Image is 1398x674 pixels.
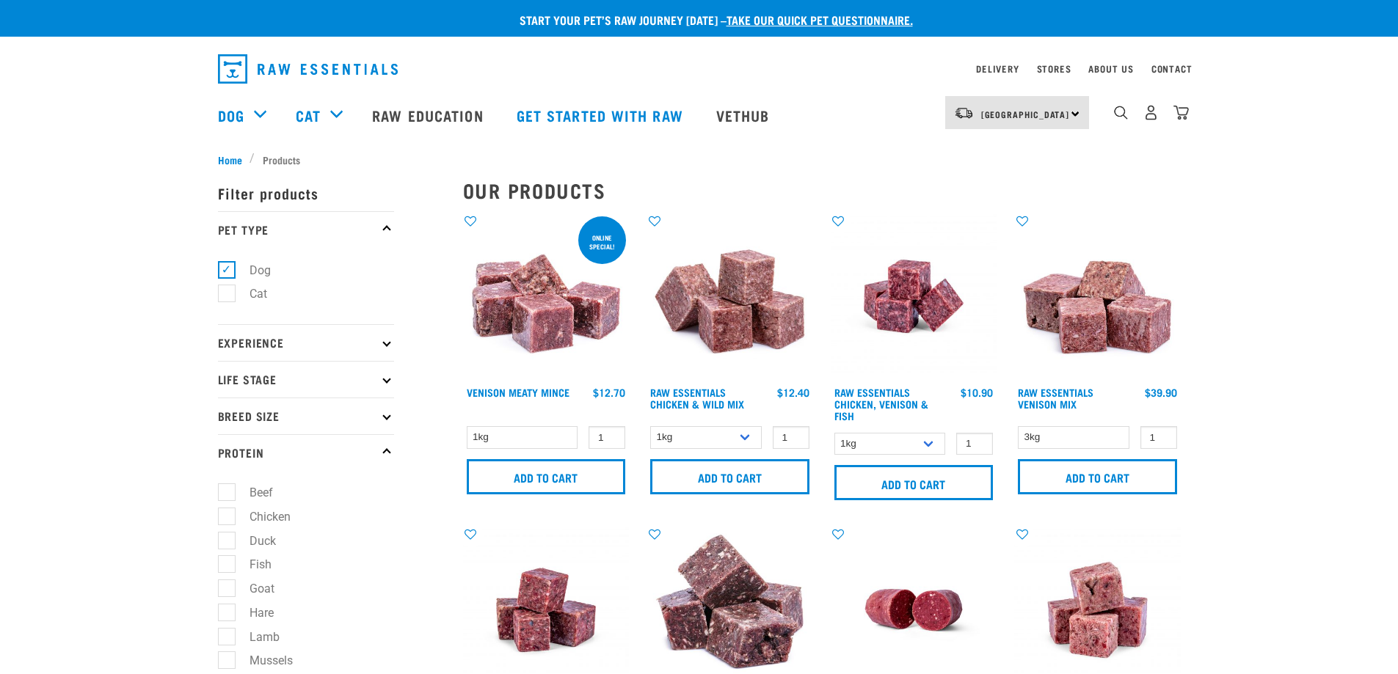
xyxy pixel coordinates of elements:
[1018,389,1093,406] a: Raw Essentials Venison Mix
[226,579,280,598] label: Goat
[650,459,809,494] input: Add to cart
[226,483,279,502] label: Beef
[647,213,813,380] img: Pile Of Cubed Chicken Wild Meat Mix
[226,651,299,670] label: Mussels
[218,361,394,398] p: Life Stage
[218,434,394,471] p: Protein
[954,106,974,120] img: van-moving.png
[226,261,277,279] label: Dog
[218,152,242,167] span: Home
[226,555,277,574] label: Fish
[593,387,625,398] div: $12.70
[1173,105,1189,120] img: home-icon@2x.png
[773,426,809,449] input: 1
[981,111,1070,117] span: [GEOGRAPHIC_DATA]
[296,104,321,126] a: Cat
[956,433,993,455] input: 1
[1088,66,1133,71] a: About Us
[218,54,398,84] img: Raw Essentials Logo
[834,389,928,418] a: Raw Essentials Chicken, Venison & Fish
[226,532,282,550] label: Duck
[463,179,1181,202] h2: Our Products
[1145,387,1177,398] div: $39.90
[226,604,280,622] label: Hare
[467,459,626,494] input: Add to cart
[226,285,273,303] label: Cat
[831,213,997,380] img: Chicken Venison mix 1655
[206,48,1193,89] nav: dropdown navigation
[226,628,285,646] label: Lamb
[578,227,626,257] div: ONLINE SPECIAL!
[976,66,1019,71] a: Delivery
[1140,426,1177,449] input: 1
[218,152,250,167] a: Home
[777,387,809,398] div: $12.40
[1143,105,1159,120] img: user.png
[218,104,244,126] a: Dog
[1018,459,1177,494] input: Add to cart
[502,86,702,144] a: Get started with Raw
[1014,213,1181,380] img: 1113 RE Venison Mix 01
[226,508,296,526] label: Chicken
[218,152,1181,167] nav: breadcrumbs
[218,211,394,248] p: Pet Type
[650,389,744,406] a: Raw Essentials Chicken & Wild Mix
[463,213,630,380] img: 1117 Venison Meat Mince 01
[834,465,994,500] input: Add to cart
[589,426,625,449] input: 1
[357,86,501,144] a: Raw Education
[727,16,913,23] a: take our quick pet questionnaire.
[467,389,569,395] a: Venison Meaty Mince
[702,86,788,144] a: Vethub
[218,324,394,361] p: Experience
[1114,106,1128,120] img: home-icon-1@2x.png
[1037,66,1071,71] a: Stores
[1151,66,1193,71] a: Contact
[961,387,993,398] div: $10.90
[218,398,394,434] p: Breed Size
[218,175,394,211] p: Filter products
